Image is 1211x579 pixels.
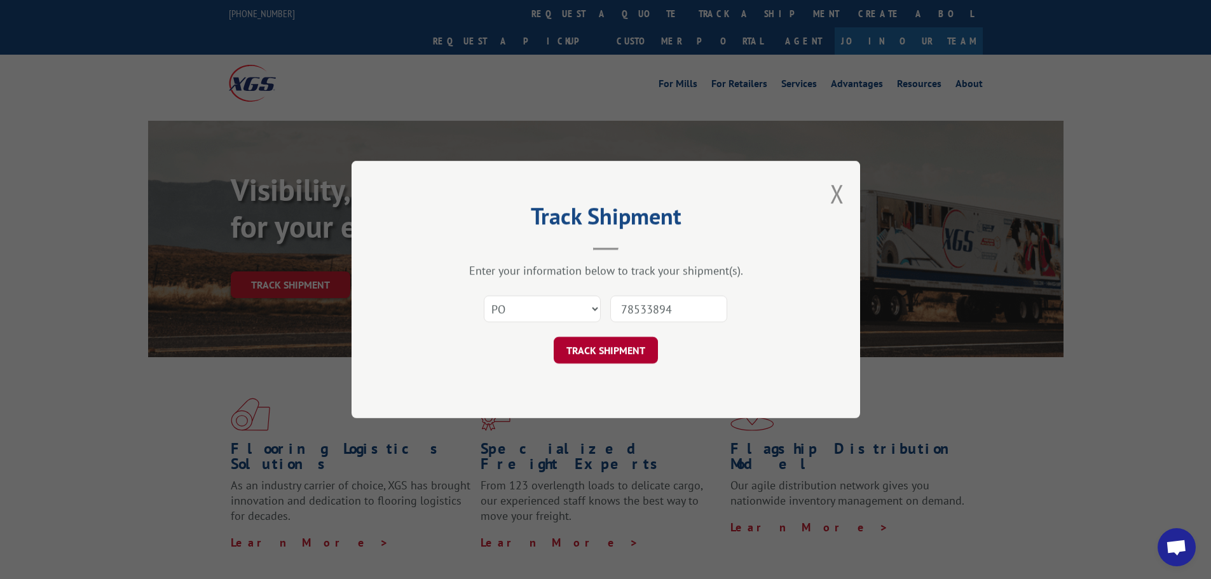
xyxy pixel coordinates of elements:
div: Enter your information below to track your shipment(s). [415,263,797,278]
a: Open chat [1158,528,1196,566]
input: Number(s) [610,296,727,322]
button: TRACK SHIPMENT [554,337,658,364]
h2: Track Shipment [415,207,797,231]
button: Close modal [830,177,844,210]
